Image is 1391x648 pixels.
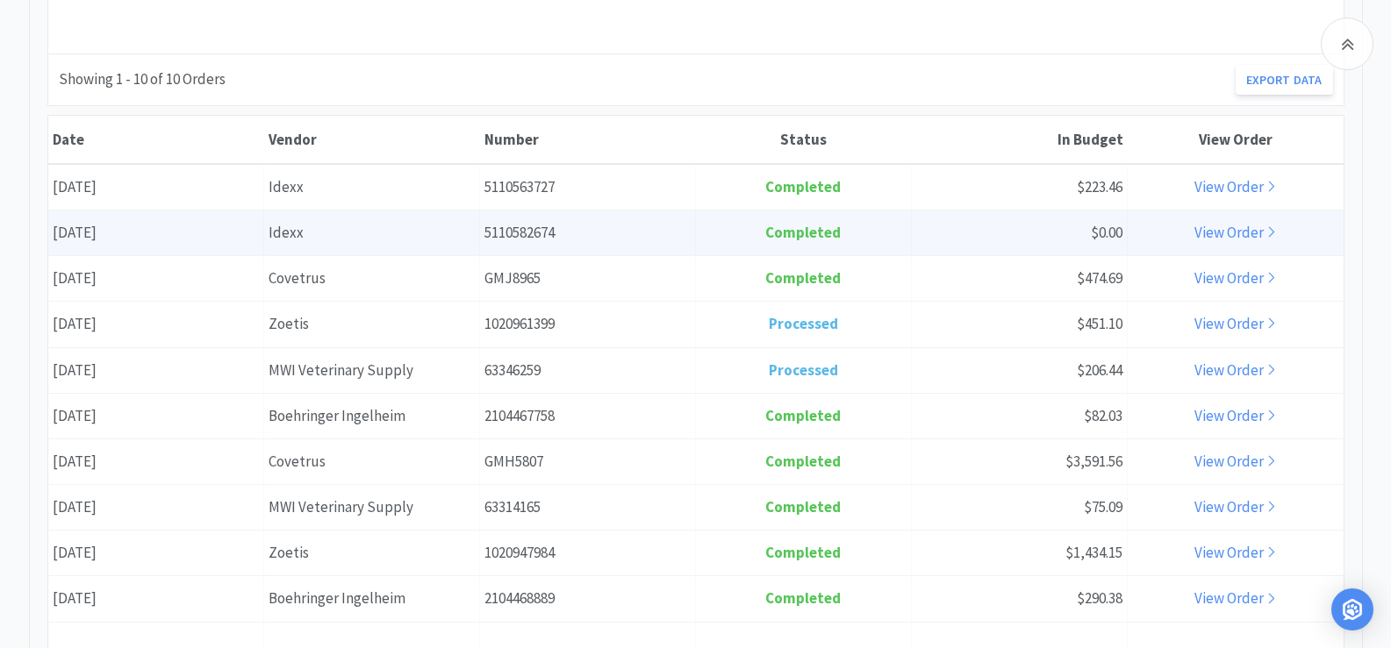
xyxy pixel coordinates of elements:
[264,302,480,346] div: Zoetis
[480,576,696,621] div: 2104468889
[1077,360,1122,380] span: $206.44
[480,210,696,255] div: 5110582674
[1194,452,1276,471] a: View Order
[1194,223,1276,242] a: View Order
[48,531,264,575] div: [DATE]
[53,130,260,149] div: Date
[765,543,841,562] span: Completed
[48,439,264,484] div: [DATE]
[1194,588,1276,608] a: View Order
[765,177,841,196] span: Completed
[480,165,696,210] div: 5110563727
[1194,360,1276,380] a: View Order
[765,588,841,608] span: Completed
[480,256,696,301] div: GMJ8965
[48,348,264,393] div: [DATE]
[700,130,907,149] div: Status
[765,223,841,242] span: Completed
[1194,406,1276,425] a: View Order
[48,302,264,346] div: [DATE]
[264,348,480,393] div: MWI Veterinary Supply
[48,576,264,621] div: [DATE]
[264,165,480,210] div: Idexx
[1077,268,1122,288] span: $474.69
[1331,588,1373,630] div: Open Intercom Messenger
[769,360,838,380] span: Processed
[765,497,841,516] span: Completed
[765,268,841,288] span: Completed
[48,394,264,438] div: [DATE]
[916,130,1123,149] div: In Budget
[1077,314,1122,333] span: $451.10
[1132,130,1339,149] div: View Order
[264,210,480,255] div: Idexx
[1194,177,1276,196] a: View Order
[1084,406,1122,425] span: $82.03
[1084,497,1122,516] span: $75.09
[480,439,696,484] div: GMH5807
[1194,497,1276,516] a: View Order
[484,130,692,149] div: Number
[264,439,480,484] div: Covetrus
[48,485,264,530] div: [DATE]
[765,406,841,425] span: Completed
[48,256,264,301] div: [DATE]
[480,485,696,530] div: 63314165
[264,485,480,530] div: MWI Veterinary Supply
[480,302,696,346] div: 1020961399
[264,576,480,621] div: Boehringer Ingelheim
[48,165,264,210] div: [DATE]
[1065,452,1122,471] span: $3,591.56
[1194,543,1276,562] a: View Order
[765,452,841,471] span: Completed
[769,314,838,333] span: Processed
[48,210,264,255] div: [DATE]
[1077,588,1122,608] span: $290.38
[264,394,480,438] div: Boehringer Ingelheim
[1091,223,1122,242] span: $0.00
[269,130,476,149] div: Vendor
[1065,543,1122,562] span: $1,434.15
[480,348,696,393] div: 63346259
[264,531,480,575] div: Zoetis
[1194,268,1276,288] a: View Order
[480,394,696,438] div: 2104467758
[1194,314,1276,333] a: View Order
[264,256,480,301] div: Covetrus
[59,68,226,91] div: Showing 1 - 10 of 10 Orders
[1077,177,1122,196] span: $223.46
[480,531,696,575] div: 1020947984
[1236,65,1333,95] a: Export Data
